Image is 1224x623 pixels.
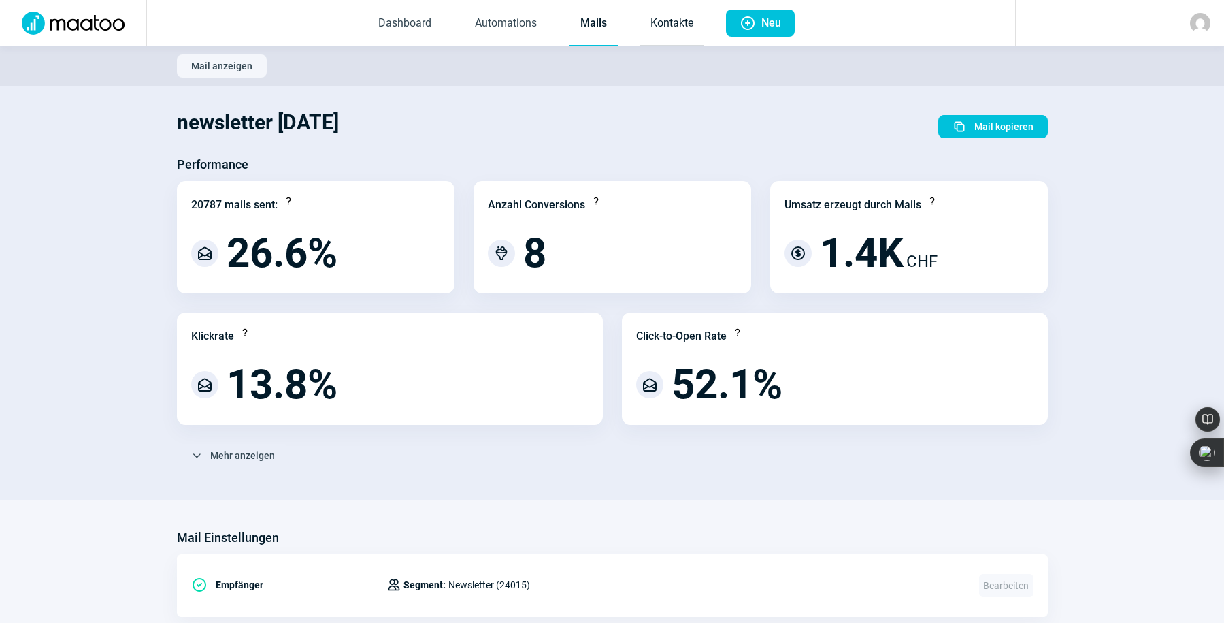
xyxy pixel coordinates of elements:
div: Newsletter (24015) [387,571,530,598]
span: CHF [906,249,938,274]
div: 20787 mails sent: [191,197,278,213]
button: Mehr anzeigen [177,444,289,467]
div: Anzahl Conversions [488,197,585,213]
button: Mail anzeigen [177,54,267,78]
span: 8 [523,233,546,274]
a: Automations [464,1,548,46]
span: 52.1% [672,364,782,405]
div: Klickrate [191,328,234,345]
span: 1.4K [820,233,904,274]
span: Bearbeiten [979,574,1033,597]
span: Mehr anzeigen [210,445,275,466]
div: Click-to-Open Rate [636,328,727,345]
span: 13.8% [227,364,337,405]
h3: Performance [177,154,248,176]
span: Neu [761,10,781,37]
button: Neu [726,10,795,37]
div: Empfänger [191,571,387,598]
a: Kontakte [640,1,704,46]
h1: newsletter [DATE] [177,99,339,146]
h3: Mail Einstellungen [177,527,279,549]
span: Mail anzeigen [191,55,252,77]
div: Umsatz erzeugt durch Mails [784,197,921,213]
a: Mails [569,1,618,46]
span: 26.6% [227,233,337,274]
img: Logo [14,12,133,35]
span: Mail kopieren [974,116,1033,138]
button: Mail kopieren [938,115,1048,138]
img: avatar [1190,13,1210,33]
span: Segment: [403,577,446,593]
a: Dashboard [367,1,442,46]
